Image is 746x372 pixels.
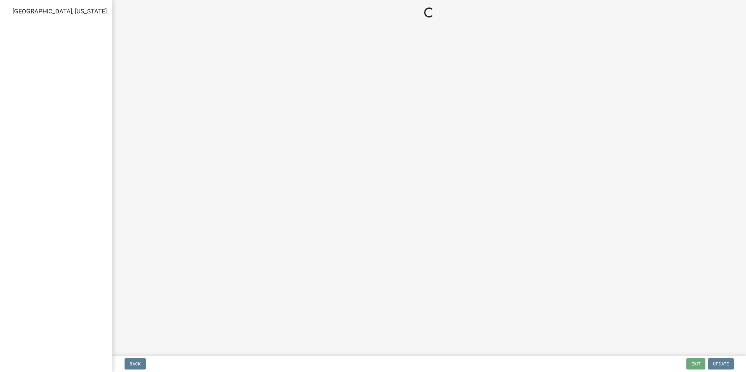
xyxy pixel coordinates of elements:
span: Update [713,361,729,366]
span: Back [130,361,141,366]
button: Back [125,358,146,370]
button: Exit [686,358,705,370]
button: Update [708,358,734,370]
span: [GEOGRAPHIC_DATA], [US_STATE] [12,7,107,15]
